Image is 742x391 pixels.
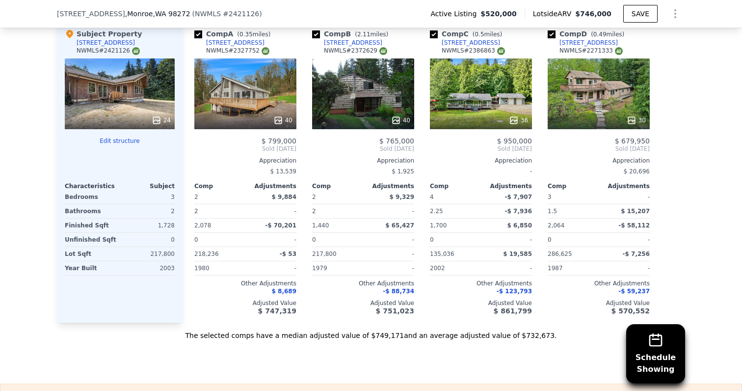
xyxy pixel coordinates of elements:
[365,233,414,247] div: -
[120,182,175,190] div: Subject
[621,208,650,215] span: $ 15,207
[430,204,479,218] div: 2.25
[430,261,479,275] div: 2002
[480,9,517,19] span: $520,000
[206,39,265,47] div: [STREET_ADDRESS]
[194,194,198,200] span: 2
[623,5,658,23] button: SAVE
[265,222,296,229] span: -$ 70,201
[312,222,329,229] span: 1,440
[312,157,414,165] div: Appreciation
[206,47,269,55] div: NWMLS # 2327752
[548,236,552,243] span: 0
[430,279,532,287] div: Other Adjustments
[507,222,532,229] span: $ 6,850
[65,137,175,145] button: Edit structure
[376,307,414,315] span: $ 751,023
[247,204,296,218] div: -
[324,47,387,55] div: NWMLS # 2372629
[601,190,650,204] div: -
[430,194,434,200] span: 4
[483,233,532,247] div: -
[548,261,597,275] div: 1987
[611,307,650,315] span: $ 570,552
[57,9,125,19] span: [STREET_ADDRESS]
[475,31,484,38] span: 0.5
[194,236,198,243] span: 0
[624,168,650,175] span: $ 20,696
[494,307,532,315] span: $ 861,799
[312,261,361,275] div: 1979
[122,190,175,204] div: 3
[601,261,650,275] div: -
[57,323,685,340] div: The selected comps have a median adjusted value of $749,171 and an average adjusted value of $732...
[618,288,650,295] span: -$ 59,237
[65,182,120,190] div: Characteristics
[312,29,392,39] div: Comp B
[122,261,175,275] div: 2003
[548,194,552,200] span: 3
[357,31,371,38] span: 2.11
[503,251,532,257] span: $ 19,585
[272,194,296,200] span: $ 9,884
[247,233,296,247] div: -
[548,279,650,287] div: Other Adjustments
[272,288,296,295] span: $ 8,689
[125,9,190,19] span: , Monroe
[627,115,646,125] div: 30
[192,9,262,19] div: ( )
[65,190,118,204] div: Bedrooms
[262,47,269,55] img: NWMLS Logo
[383,288,414,295] span: -$ 88,734
[379,47,387,55] img: NWMLS Logo
[575,10,611,18] span: $746,000
[194,39,265,47] a: [STREET_ADDRESS]
[324,39,382,47] div: [STREET_ADDRESS]
[233,31,274,38] span: ( miles)
[430,9,480,19] span: Active Listing
[548,39,618,47] a: [STREET_ADDRESS]
[593,31,607,38] span: 0.49
[132,47,140,55] img: NWMLS Logo
[379,137,414,145] span: $ 765,000
[430,236,434,243] span: 0
[626,324,685,383] button: ScheduleShowing
[548,182,599,190] div: Comp
[483,261,532,275] div: -
[273,115,292,125] div: 40
[548,157,650,165] div: Appreciation
[122,204,175,218] div: 2
[312,204,361,218] div: 2
[194,261,243,275] div: 1980
[497,288,532,295] span: -$ 123,793
[122,219,175,232] div: 1,728
[194,251,219,257] span: 218,236
[392,168,414,175] span: $ 1,925
[312,251,337,257] span: 217,800
[365,204,414,218] div: -
[618,222,650,229] span: -$ 58,112
[623,251,650,257] span: -$ 7,256
[509,115,528,125] div: 36
[77,39,135,47] div: [STREET_ADDRESS]
[430,29,506,39] div: Comp C
[223,10,259,18] span: # 2421126
[312,279,414,287] div: Other Adjustments
[280,251,296,257] span: -$ 53
[65,29,142,39] div: Subject Property
[430,222,447,229] span: 1,700
[497,137,532,145] span: $ 950,000
[548,299,650,307] div: Adjusted Value
[194,157,296,165] div: Appreciation
[122,247,175,261] div: 217,800
[599,182,650,190] div: Adjustments
[152,115,171,125] div: 24
[194,279,296,287] div: Other Adjustments
[65,233,118,247] div: Unfinished Sqft
[65,219,118,232] div: Finished Sqft
[390,194,414,200] span: $ 9,329
[548,222,564,229] span: 2,064
[601,233,650,247] div: -
[615,137,650,145] span: $ 679,950
[194,29,274,39] div: Comp A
